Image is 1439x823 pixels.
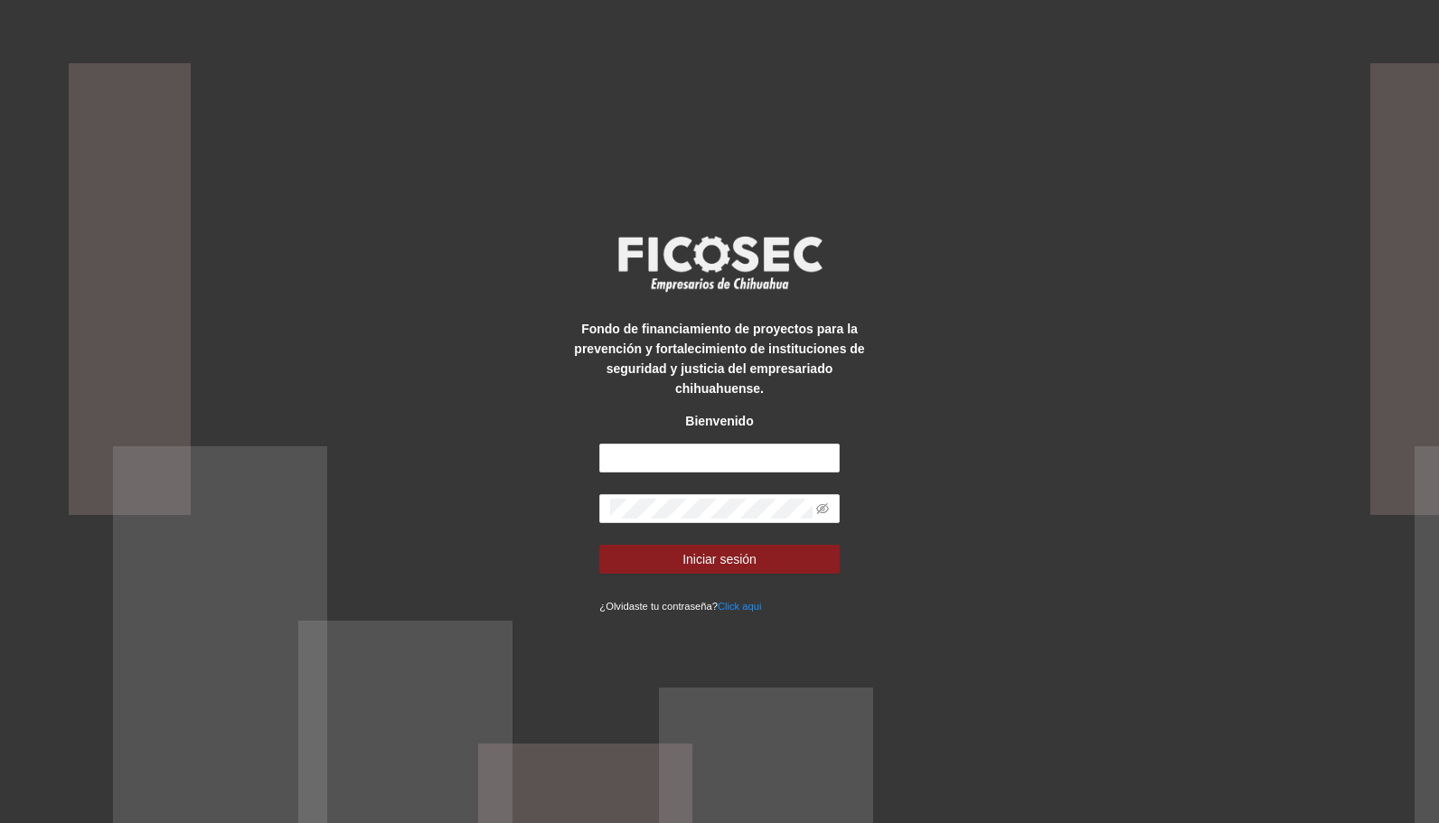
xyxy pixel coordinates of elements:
span: Iniciar sesión [682,549,757,569]
img: logo [607,230,832,297]
strong: Fondo de financiamiento de proyectos para la prevención y fortalecimiento de instituciones de seg... [574,322,864,396]
strong: Bienvenido [685,414,753,428]
small: ¿Olvidaste tu contraseña? [599,601,761,612]
a: Click aqui [718,601,762,612]
span: eye-invisible [816,502,829,515]
button: Iniciar sesión [599,545,839,574]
